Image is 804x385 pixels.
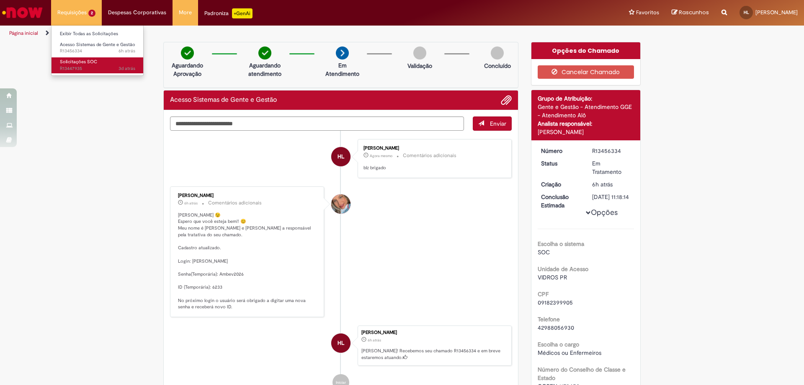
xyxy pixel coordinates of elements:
b: Escolha o sistema [538,240,584,248]
span: R13447935 [60,65,135,72]
span: SOC [538,248,550,256]
div: [DATE] 11:18:14 [592,193,631,201]
img: img-circle-grey.png [491,47,504,59]
span: 6h atrás [592,181,613,188]
a: Página inicial [9,30,38,36]
p: Concluído [484,62,511,70]
p: Validação [407,62,432,70]
p: [PERSON_NAME]! Recebemos seu chamado R13456334 e em breve estaremos atuando. [361,348,507,361]
img: check-circle-green.png [258,47,271,59]
span: R13456334 [60,48,135,54]
div: Opções do Chamado [531,42,641,59]
span: 42988056930 [538,324,574,331]
span: Agora mesmo [370,153,392,158]
img: img-circle-grey.png [413,47,426,59]
span: More [179,8,192,17]
span: 6h atrás [184,201,198,206]
time: 28/08/2025 09:46:05 [592,181,613,188]
span: 2 [88,10,95,17]
a: Aberto R13456334 : Acesso Sistemas de Gente e Gestão [52,40,144,56]
small: Comentários adicionais [403,152,456,159]
span: 09182399905 [538,299,573,306]
span: Médicos ou Enfermeiros [538,349,601,357]
h2: Acesso Sistemas de Gente e Gestão Histórico de tíquete [170,96,277,104]
span: 6h atrás [368,338,381,343]
span: Acesso Sistemas de Gente e Gestão [60,41,135,48]
div: [PERSON_NAME] [178,193,317,198]
b: Telefone [538,315,560,323]
div: Haislon De Lima [331,333,350,353]
a: Exibir Todas as Solicitações [52,29,144,39]
span: HL [338,147,344,167]
textarea: Digite sua mensagem aqui... [170,116,464,131]
span: VIDROS PR [538,274,567,281]
span: [PERSON_NAME] [755,9,798,16]
div: 28/08/2025 09:46:05 [592,180,631,189]
div: [PERSON_NAME] [363,146,503,151]
div: Padroniza [204,8,253,18]
span: Despesas Corporativas [108,8,166,17]
a: Aberto R13447935 : Solicitações SOC [52,57,144,73]
div: [PERSON_NAME] [361,330,507,335]
b: Unidade de Acesso [538,265,588,273]
img: arrow-next.png [336,47,349,59]
div: Jacqueline Andrade Galani [331,194,350,214]
time: 28/08/2025 15:33:10 [370,153,392,158]
span: Solicitações SOC [60,59,97,65]
p: Em Atendimento [322,61,363,78]
div: R13456334 [592,147,631,155]
a: Rascunhos [672,9,709,17]
div: Haislon De Lima [331,147,350,166]
small: Comentários adicionais [208,199,262,207]
span: Rascunhos [679,8,709,16]
div: [PERSON_NAME] [538,128,634,136]
time: 28/08/2025 10:01:04 [184,201,198,206]
time: 26/08/2025 11:45:28 [119,65,135,72]
ul: Trilhas de página [6,26,530,41]
span: Favoritos [636,8,659,17]
p: +GenAi [232,8,253,18]
div: Grupo de Atribuição: [538,94,634,103]
div: Gente e Gestão - Atendimento GGE - Atendimento Alô [538,103,634,119]
span: Requisições [57,8,87,17]
button: Enviar [473,116,512,131]
b: Escolha o cargo [538,341,579,348]
p: blz brigado [363,165,503,171]
dt: Número [535,147,586,155]
p: [PERSON_NAME] 😉 Espero que você esteja bem!! 😊 Meu nome é [PERSON_NAME] e [PERSON_NAME] a respons... [178,212,317,311]
span: Enviar [490,120,506,127]
button: Cancelar Chamado [538,65,634,79]
span: 3d atrás [119,65,135,72]
span: HL [338,333,344,353]
p: Aguardando atendimento [245,61,285,78]
button: Adicionar anexos [501,95,512,106]
img: check-circle-green.png [181,47,194,59]
span: 6h atrás [119,48,135,54]
b: Número do Conselho de Classe e Estado [538,366,626,382]
div: Em Tratamento [592,159,631,176]
li: Haislon De Lima [170,326,512,366]
p: Aguardando Aprovação [167,61,208,78]
time: 28/08/2025 09:46:05 [119,48,135,54]
div: Analista responsável: [538,119,634,128]
dt: Criação [535,180,586,189]
b: CPF [538,290,549,298]
dt: Status [535,159,586,168]
ul: Requisições [51,25,144,76]
span: HL [744,10,749,15]
img: ServiceNow [1,4,44,21]
time: 28/08/2025 09:46:05 [368,338,381,343]
dt: Conclusão Estimada [535,193,586,209]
